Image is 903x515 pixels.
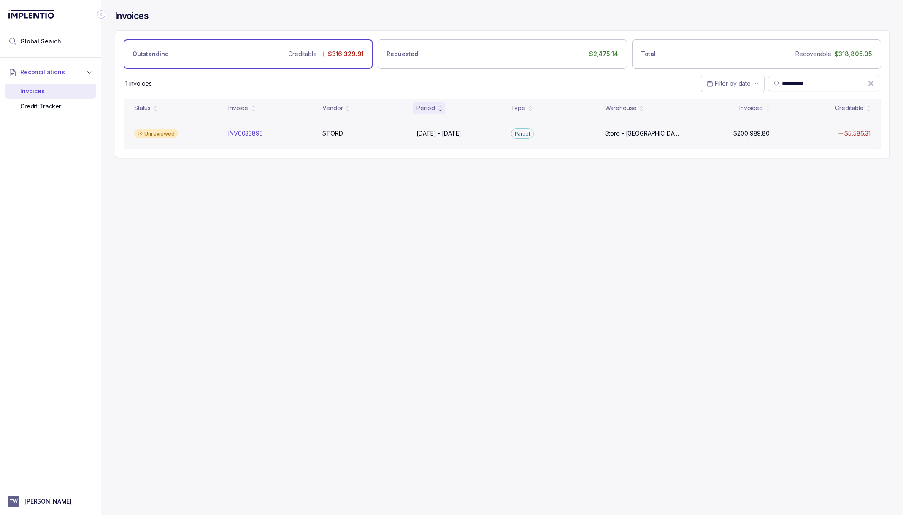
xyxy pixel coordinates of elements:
div: Remaining page entries [125,79,152,88]
div: Invoice [228,104,248,112]
p: 1 invoices [125,79,152,88]
p: Total [641,50,656,58]
p: $200,989.80 [733,129,769,138]
p: Outstanding [132,50,168,58]
span: Reconciliations [20,68,65,76]
p: Requested [387,50,418,58]
span: Global Search [20,37,61,46]
p: [PERSON_NAME] [24,497,72,506]
button: Reconciliations [5,63,96,81]
div: Vendor [322,104,343,112]
button: Date Range Picker [701,76,765,92]
div: Period [416,104,435,112]
div: Collapse Icon [96,9,106,19]
p: $316,329.91 [328,50,364,58]
div: Type [511,104,525,112]
div: Unreviewed [134,129,178,139]
span: Filter by date [715,80,751,87]
p: $318,805.05 [835,50,872,58]
div: Invoiced [739,104,763,112]
p: Recoverable [795,50,831,58]
div: Credit Tracker [12,99,89,114]
p: $5,586.31 [844,129,871,138]
p: Stord - [GEOGRAPHIC_DATA] [605,129,682,138]
search: Date Range Picker [706,79,751,88]
div: Invoices [12,84,89,99]
span: User initials [8,496,19,507]
p: Parcel [515,130,530,138]
div: Reconciliations [5,82,96,116]
h4: Invoices [115,10,149,22]
button: User initials[PERSON_NAME] [8,496,94,507]
p: STORD [322,129,343,138]
div: Warehouse [605,104,637,112]
p: INV6033895 [228,129,263,138]
div: Status [134,104,151,112]
div: Creditable [835,104,864,112]
p: Creditable [288,50,317,58]
p: [DATE] - [DATE] [416,129,461,138]
p: $2,475.14 [589,50,618,58]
